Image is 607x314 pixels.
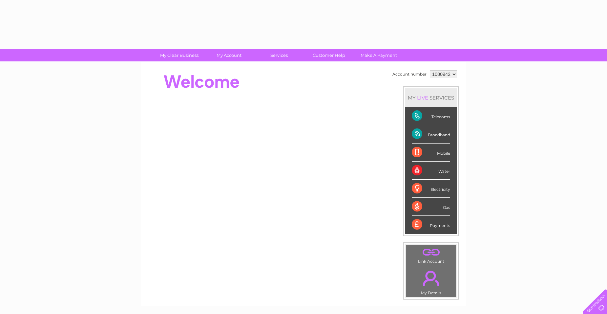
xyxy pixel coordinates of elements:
div: Mobile [412,144,450,162]
a: . [408,247,454,258]
div: Payments [412,216,450,234]
a: My Account [202,49,256,61]
a: Customer Help [302,49,356,61]
a: Services [252,49,306,61]
td: Account number [391,69,428,80]
a: Make A Payment [352,49,406,61]
div: Water [412,162,450,180]
div: Gas [412,198,450,216]
div: Telecoms [412,107,450,125]
a: My Clear Business [152,49,206,61]
div: Electricity [412,180,450,198]
a: . [408,267,454,290]
td: My Details [406,265,456,297]
div: MY SERVICES [405,88,457,107]
div: Broadband [412,125,450,143]
td: Link Account [406,245,456,265]
div: LIVE [416,95,429,101]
